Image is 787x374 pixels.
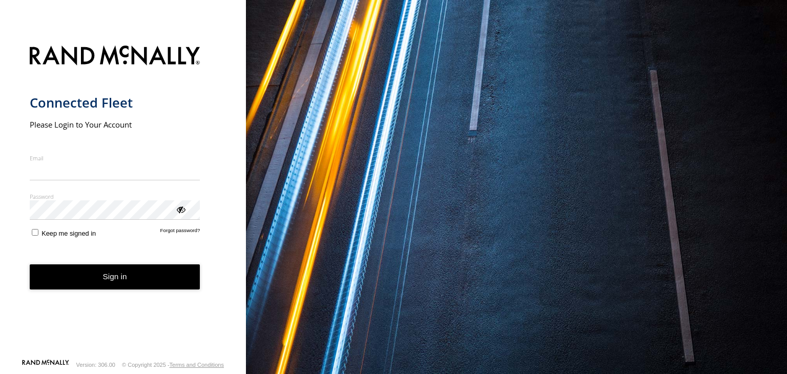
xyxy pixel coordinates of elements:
[30,193,200,200] label: Password
[22,360,69,370] a: Visit our Website
[30,119,200,130] h2: Please Login to Your Account
[122,362,224,368] div: © Copyright 2025 -
[32,229,38,236] input: Keep me signed in
[76,362,115,368] div: Version: 306.00
[30,264,200,289] button: Sign in
[30,154,200,162] label: Email
[30,44,200,70] img: Rand McNally
[42,230,96,237] span: Keep me signed in
[170,362,224,368] a: Terms and Conditions
[30,39,217,359] form: main
[160,227,200,237] a: Forgot password?
[30,94,200,111] h1: Connected Fleet
[175,204,185,214] div: ViewPassword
